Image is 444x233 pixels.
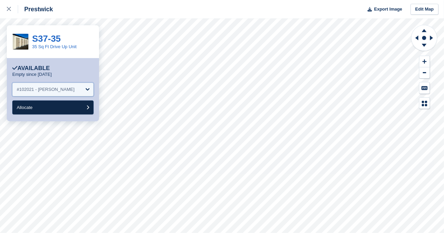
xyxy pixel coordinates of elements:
[419,56,430,67] button: Zoom In
[18,5,53,13] div: Prestwick
[419,82,430,94] button: Keyboard Shortcuts
[12,72,52,77] p: Empty since [DATE]
[13,34,28,50] img: IMG_4398.jpeg
[17,86,74,93] div: #102021 - [PERSON_NAME]
[363,4,402,15] button: Export Image
[374,6,402,13] span: Export Image
[32,44,77,49] a: 35 Sq Ft Drive Up Unit
[419,67,430,79] button: Zoom Out
[12,65,50,72] div: Available
[419,98,430,109] button: Map Legend
[32,33,61,44] a: S37-35
[411,4,439,15] a: Edit Map
[17,105,32,110] span: Allocate
[12,100,94,114] button: Allocate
